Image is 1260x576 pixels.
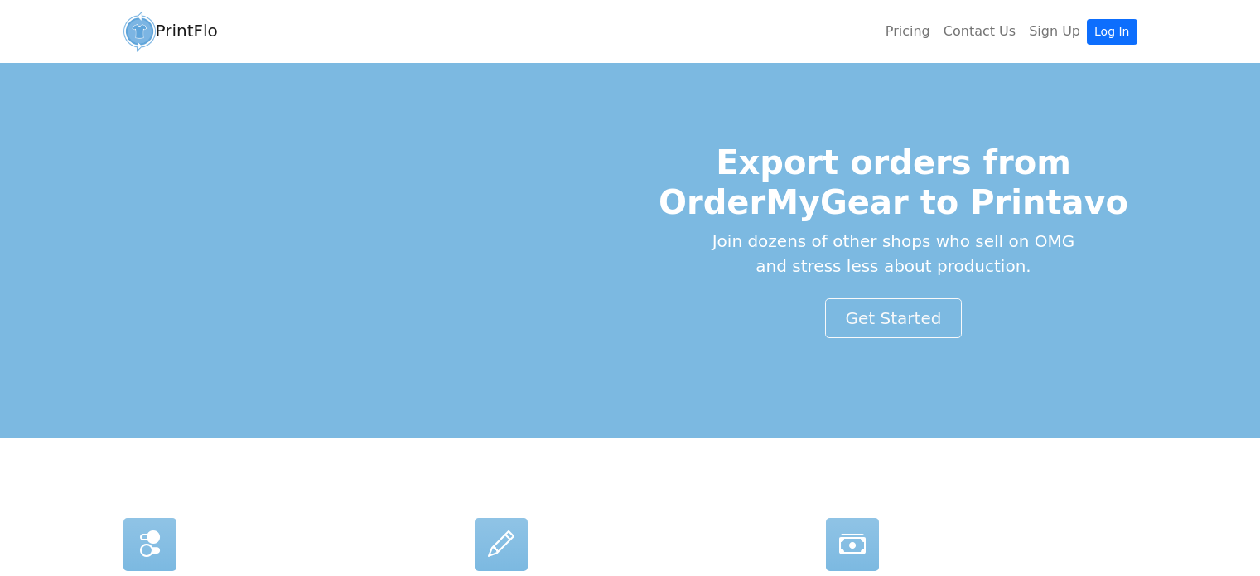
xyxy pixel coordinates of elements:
a: Log In [1087,19,1137,45]
a: PrintFlo [123,7,218,56]
a: Sign Up [1022,15,1087,48]
p: Join dozens of other shops who sell on OMG and stress less about production. [650,229,1137,278]
img: circular_logo-4a08d987a9942ce4795adb5847083485d81243b80dbf4c7330427bb863ee0966.png [123,11,156,52]
a: Pricing [879,15,937,48]
a: Get Started [825,298,963,338]
a: Contact Us [937,15,1022,48]
h1: Export orders from OrderMyGear to Printavo [650,143,1137,222]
